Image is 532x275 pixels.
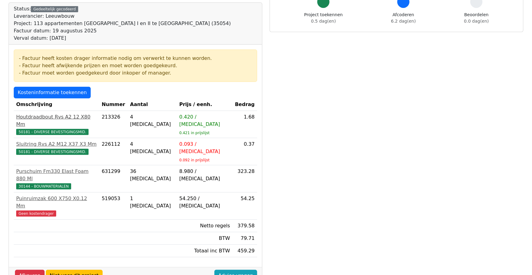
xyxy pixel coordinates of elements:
td: Netto regels [177,220,232,232]
span: 50181 - DIVERSE BEVESTIGINGSMID. [16,129,89,135]
th: Omschrijving [14,98,99,111]
div: Status: [14,5,231,42]
td: 79.71 [232,232,257,245]
a: Purschuim Fm330 Elast Foam 880 Ml30144 - BOUWMATERIALEN [16,168,97,190]
th: Bedrag [232,98,257,111]
a: Puinruimzak 600 X750 X0.12 MmGeen kostendrager [16,195,97,217]
div: - Factuur heeft afwijkende prijzen en moet worden goedgekeurd. [19,62,252,69]
div: Project: 113 appartementen [GEOGRAPHIC_DATA] I en II te [GEOGRAPHIC_DATA] (35054) [14,20,231,27]
div: 4 [MEDICAL_DATA] [130,141,174,155]
a: Kosteninformatie toekennen [14,87,91,98]
div: - Factuur heeft kosten drager informatie nodig om verwerkt te kunnen worden. [19,55,252,62]
div: Sluitring Rvs A2 M12 X37 X3 Mm [16,141,97,148]
div: 4 [MEDICAL_DATA] [130,113,174,128]
td: 459.29 [232,245,257,257]
div: Project toekennen [304,12,343,24]
div: 0.420 / [MEDICAL_DATA] [179,113,230,128]
td: Totaal inc BTW [177,245,232,257]
th: Aantal [128,98,177,111]
div: Gedeeltelijk gecodeerd [31,6,78,12]
div: Puinruimzak 600 X750 X0.12 Mm [16,195,97,210]
div: Purschuim Fm330 Elast Foam 880 Ml [16,168,97,182]
th: Prijs / eenh. [177,98,232,111]
div: 1 [MEDICAL_DATA] [130,195,174,210]
td: 213326 [99,111,128,138]
div: 54.250 / [MEDICAL_DATA] [179,195,230,210]
span: 6.2 dag(en) [391,19,416,24]
td: 323.28 [232,165,257,193]
td: 226112 [99,138,128,165]
td: 0.37 [232,138,257,165]
a: Houtdraadbout Rvs A2 12 X80 Mm50181 - DIVERSE BEVESTIGINGSMID. [16,113,97,135]
div: Leverancier: Leeuwbouw [14,13,231,20]
td: 379.58 [232,220,257,232]
a: Sluitring Rvs A2 M12 X37 X3 Mm50181 - DIVERSE BEVESTIGINGSMID. [16,141,97,155]
div: 8.980 / [MEDICAL_DATA] [179,168,230,182]
sub: 0.421 in prijslijst [179,131,210,135]
div: Houtdraadbout Rvs A2 12 X80 Mm [16,113,97,128]
td: 1.68 [232,111,257,138]
th: Nummer [99,98,128,111]
td: 519053 [99,193,128,220]
sub: 0.092 in prijslijst [179,158,210,162]
td: 631299 [99,165,128,193]
div: 36 [MEDICAL_DATA] [130,168,174,182]
div: 0.093 / [MEDICAL_DATA] [179,141,230,155]
div: Beoordelen [464,12,489,24]
span: 0.5 dag(en) [311,19,336,24]
span: Geen kostendrager [16,211,56,217]
div: Factuur datum: 19 augustus 2025 [14,27,231,35]
td: BTW [177,232,232,245]
span: 0.0 dag(en) [464,19,489,24]
div: Afcoderen [391,12,416,24]
td: 54.25 [232,193,257,220]
span: 30144 - BOUWMATERIALEN [16,183,71,189]
div: Verval datum: [DATE] [14,35,231,42]
div: - Factuur moet worden goedgekeurd door inkoper of manager. [19,69,252,77]
span: 50181 - DIVERSE BEVESTIGINGSMID. [16,149,89,155]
